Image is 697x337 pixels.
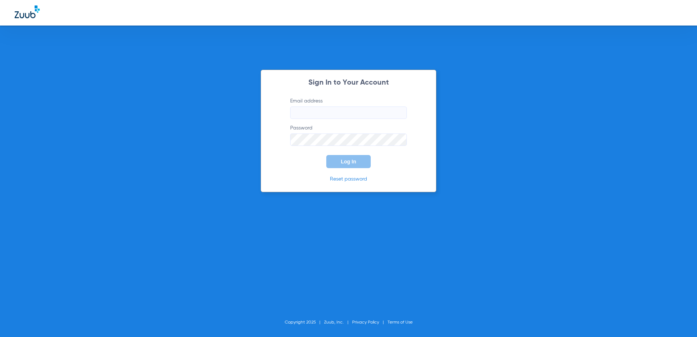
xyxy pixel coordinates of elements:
a: Reset password [330,177,367,182]
h2: Sign In to Your Account [279,79,418,86]
a: Privacy Policy [352,320,379,325]
span: Log In [341,159,356,164]
label: Password [290,124,407,146]
button: Log In [326,155,371,168]
li: Zuub, Inc. [324,319,352,326]
a: Terms of Use [388,320,413,325]
li: Copyright 2025 [285,319,324,326]
label: Email address [290,97,407,119]
input: Password [290,133,407,146]
img: Zuub Logo [15,5,40,18]
input: Email address [290,106,407,119]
